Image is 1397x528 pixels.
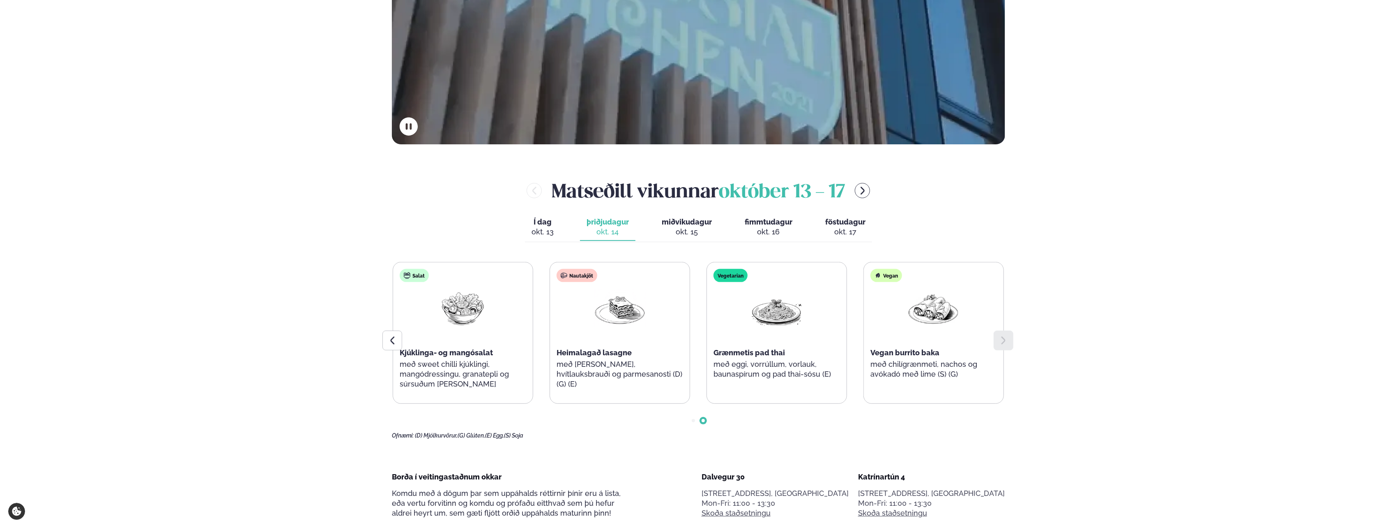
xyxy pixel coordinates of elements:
span: fimmtudagur [745,218,792,226]
a: Skoða staðsetningu [858,508,927,518]
img: Vegan.svg [875,272,881,279]
span: Í dag [532,217,554,227]
button: menu-btn-left [527,183,542,198]
p: með eggi, vorrúllum, vorlauk, baunaspírum og pad thai-sósu (E) [713,359,840,379]
span: Go to slide 1 [692,419,695,422]
img: Salad.png [437,289,489,327]
span: (D) Mjólkurvörur, [415,432,458,439]
span: Ofnæmi: [392,432,414,439]
div: Vegan [870,269,902,282]
img: beef.svg [561,272,567,279]
p: með sweet chilli kjúklingi, mangódressingu, granatepli og súrsuðum [PERSON_NAME] [400,359,526,389]
button: menu-btn-right [855,183,870,198]
span: Go to slide 2 [702,419,705,422]
span: (S) Soja [504,432,523,439]
div: Mon-Fri: 11:00 - 13:30 [702,498,849,508]
span: Komdu með á dögum þar sem uppáhalds réttirnir þínir eru á lista, eða vertu forvitinn og komdu og ... [392,489,621,517]
p: með [PERSON_NAME], hvítlauksbrauði og parmesanosti (D) (G) (E) [557,359,683,389]
div: Mon-Fri: 11:00 - 13:30 [858,498,1005,508]
span: föstudagur [825,218,865,226]
span: miðvikudagur [662,218,712,226]
div: okt. 13 [532,227,554,237]
button: þriðjudagur okt. 14 [580,214,635,241]
p: með chilígrænmeti, nachos og avókadó með lime (S) (G) [870,359,997,379]
div: Nautakjöt [557,269,597,282]
p: [STREET_ADDRESS], [GEOGRAPHIC_DATA] [858,489,1005,498]
p: [STREET_ADDRESS], [GEOGRAPHIC_DATA] [702,489,849,498]
div: okt. 16 [745,227,792,237]
a: Skoða staðsetningu [702,508,771,518]
span: Grænmetis pad thai [713,348,785,357]
span: (E) Egg, [485,432,504,439]
div: Salat [400,269,429,282]
img: Enchilada.png [907,289,960,327]
div: okt. 15 [662,227,712,237]
span: þriðjudagur [587,218,629,226]
span: Vegan burrito baka [870,348,939,357]
div: okt. 17 [825,227,865,237]
h2: Matseðill vikunnar [552,177,845,204]
span: (G) Glúten, [458,432,485,439]
img: salad.svg [404,272,410,279]
button: fimmtudagur okt. 16 [738,214,799,241]
button: Í dag okt. 13 [525,214,560,241]
div: Dalvegur 30 [702,472,849,482]
div: Katrínartún 4 [858,472,1005,482]
span: Heimalagað lasagne [557,348,632,357]
button: föstudagur okt. 17 [819,214,872,241]
span: október 13 - 17 [719,183,845,201]
img: Lasagna.png [594,289,646,327]
div: Vegetarian [713,269,748,282]
span: Kjúklinga- og mangósalat [400,348,493,357]
button: miðvikudagur okt. 15 [655,214,718,241]
span: Borða í veitingastaðnum okkar [392,472,502,481]
div: okt. 14 [587,227,629,237]
a: Cookie settings [8,503,25,520]
img: Spagetti.png [750,289,803,327]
